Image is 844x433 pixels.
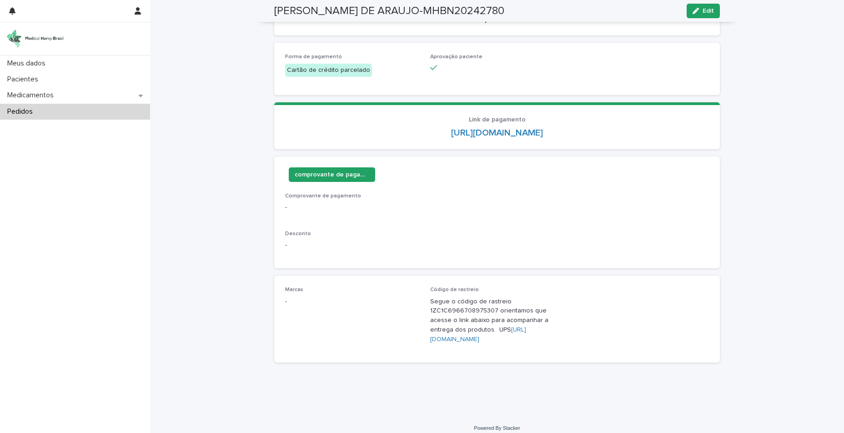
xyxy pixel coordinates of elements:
span: Edit [703,8,714,14]
span: Link de pagamento [469,116,526,123]
a: [URL][DOMAIN_NAME] [451,128,543,137]
a: [URL][DOMAIN_NAME] [430,327,526,342]
p: Medicamentos [4,91,61,100]
div: Cartão de crédito parcelado [285,64,372,77]
h2: [PERSON_NAME] DE ARAUJO-MHBN20242780 [274,5,504,18]
span: Desconto [285,231,311,237]
p: Segue o código de rastreio 1ZC1C6966708975307 orientamos que acesse o link abaixo para acompanhar... [430,297,564,344]
span: Forma de pagamento [285,54,342,60]
button: Edit [687,4,720,18]
p: Pedidos [4,107,40,116]
a: Powered By Stacker [474,425,520,431]
span: Aprovação paciente [430,54,482,60]
p: - [285,297,419,307]
span: Código de rastreio [430,287,479,292]
span: Comprovante de pagamento [285,193,361,199]
p: - [285,203,709,212]
p: - [285,241,419,250]
span: Marcas [285,287,303,292]
button: comprovante de pagamento [289,167,375,182]
p: Meus dados [4,59,53,68]
span: comprovante de pagamento [295,170,369,179]
img: 4UqDjhnrSSm1yqNhTQ7x [7,30,64,48]
p: Pacientes [4,75,45,84]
